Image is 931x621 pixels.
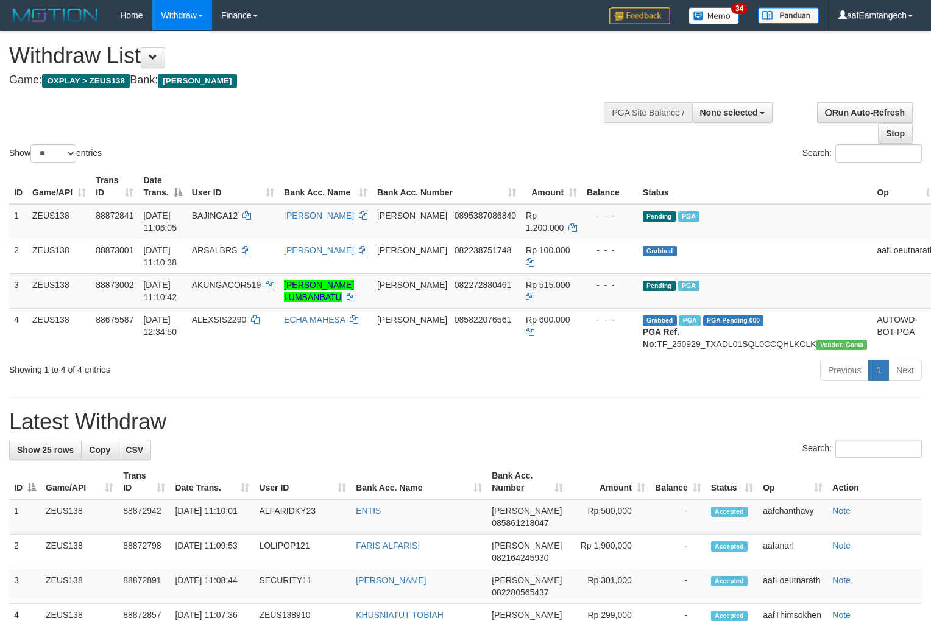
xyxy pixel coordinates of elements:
[587,209,633,222] div: - - -
[42,74,130,88] span: OXPLAY > ZEUS138
[758,465,827,499] th: Op: activate to sort column ascending
[711,541,748,552] span: Accepted
[27,169,91,204] th: Game/API: activate to sort column ascending
[526,211,564,233] span: Rp 1.200.000
[604,102,692,123] div: PGA Site Balance /
[638,308,873,355] td: TF_250929_TXADL01SQL0CCQHLKCLK
[158,74,236,88] span: [PERSON_NAME]
[96,245,133,255] span: 88873001
[650,465,706,499] th: Balance: activate to sort column ascending
[568,499,650,535] td: Rp 500,000
[284,315,345,325] a: ECHA MAHESA
[143,315,177,337] span: [DATE] 12:34:50
[9,273,27,308] td: 3
[356,506,381,516] a: ENTIS
[492,541,562,550] span: [PERSON_NAME]
[568,465,650,499] th: Amount: activate to sort column ascending
[9,465,41,499] th: ID: activate to sort column descending
[254,465,351,499] th: User ID: activate to sort column ascending
[9,6,102,24] img: MOTION_logo.png
[27,273,91,308] td: ZEUS138
[587,279,633,291] div: - - -
[377,245,447,255] span: [PERSON_NAME]
[9,410,922,434] h1: Latest Withdraw
[643,315,677,326] span: Grabbed
[521,169,582,204] th: Amount: activate to sort column ascending
[758,499,827,535] td: aafchanthavy
[878,123,913,144] a: Stop
[643,281,676,291] span: Pending
[9,440,82,460] a: Show 25 rows
[254,569,351,604] td: SECURITY11
[118,499,170,535] td: 88872942
[143,280,177,302] span: [DATE] 11:10:42
[372,169,521,204] th: Bank Acc. Number: activate to sort column ascending
[41,465,118,499] th: Game/API: activate to sort column ascending
[284,211,354,220] a: [PERSON_NAME]
[9,499,41,535] td: 1
[170,499,254,535] td: [DATE] 11:10:01
[731,3,748,14] span: 34
[96,280,133,290] span: 88873002
[758,7,819,24] img: panduan.png
[692,102,773,123] button: None selected
[138,169,186,204] th: Date Trans.: activate to sort column descending
[650,499,706,535] td: -
[835,144,922,163] input: Search:
[758,569,827,604] td: aafLoeutnarath
[143,245,177,267] span: [DATE] 11:10:38
[587,314,633,326] div: - - -
[89,445,110,455] span: Copy
[9,169,27,204] th: ID
[832,506,851,516] a: Note
[492,506,562,516] span: [PERSON_NAME]
[492,553,548,563] span: Copy 082164245930 to clipboard
[170,569,254,604] td: [DATE] 11:08:44
[96,211,133,220] span: 88872841
[700,108,758,118] span: None selected
[187,169,279,204] th: User ID: activate to sort column ascending
[17,445,74,455] span: Show 25 rows
[492,575,562,585] span: [PERSON_NAME]
[526,280,570,290] span: Rp 515.000
[487,465,568,499] th: Bank Acc. Number: activate to sort column ascending
[609,7,670,24] img: Feedback.jpg
[711,611,748,621] span: Accepted
[192,315,247,325] span: ALEXSIS2290
[192,211,238,220] span: BAJINGA12
[9,308,27,355] td: 4
[9,359,379,376] div: Showing 1 to 4 of 4 entries
[643,211,676,222] span: Pending
[279,169,372,204] th: Bank Acc. Name: activate to sort column ascending
[643,327,679,349] b: PGA Ref. No:
[91,169,138,204] th: Trans ID: activate to sort column ascending
[689,7,740,24] img: Button%20Memo.svg
[356,541,420,550] a: FARIS ALFARISI
[9,535,41,569] td: 2
[118,465,170,499] th: Trans ID: activate to sort column ascending
[711,507,748,517] span: Accepted
[706,465,758,499] th: Status: activate to sort column ascending
[27,239,91,273] td: ZEUS138
[679,315,700,326] span: Marked by aafpengsreynich
[526,245,570,255] span: Rp 100.000
[377,315,447,325] span: [PERSON_NAME]
[9,144,102,163] label: Show entries
[41,535,118,569] td: ZEUS138
[568,569,650,604] td: Rp 301,000
[820,360,869,381] a: Previous
[170,535,254,569] td: [DATE] 11:09:53
[9,204,27,239] td: 1
[835,440,922,458] input: Search:
[96,315,133,325] span: 88675587
[254,535,351,569] td: LOLIPOP121
[827,465,922,499] th: Action
[492,588,548,597] span: Copy 082280565437 to clipboard
[351,465,487,499] th: Bank Acc. Name: activate to sort column ascending
[118,535,170,569] td: 88872798
[27,308,91,355] td: ZEUS138
[118,440,151,460] a: CSV
[868,360,889,381] a: 1
[455,211,516,220] span: Copy 0895387086840 to clipboard
[455,245,511,255] span: Copy 082238751748 to clipboard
